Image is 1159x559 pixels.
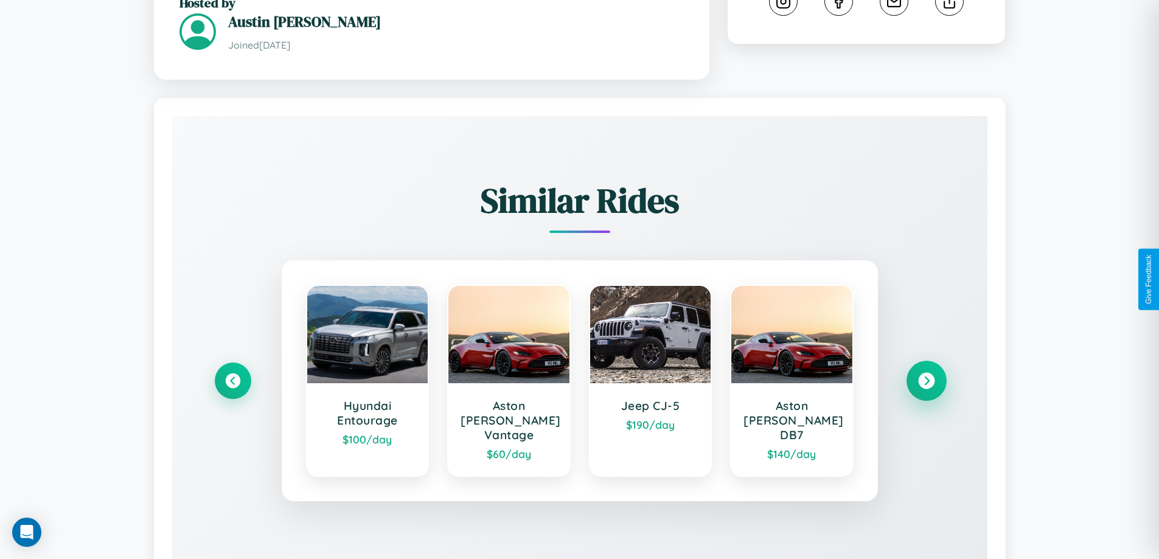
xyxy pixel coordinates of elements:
h3: Austin [PERSON_NAME] [228,12,684,32]
a: Aston [PERSON_NAME] DB7$140/day [730,285,854,477]
p: Joined [DATE] [228,36,684,54]
a: Aston [PERSON_NAME] Vantage$60/day [447,285,571,477]
h2: Similar Rides [215,177,945,224]
h3: Jeep CJ-5 [602,398,699,413]
div: $ 100 /day [319,432,416,446]
div: Open Intercom Messenger [12,518,41,547]
a: Hyundai Entourage$100/day [306,285,430,477]
div: $ 60 /day [461,447,557,460]
h3: Hyundai Entourage [319,398,416,428]
h3: Aston [PERSON_NAME] Vantage [461,398,557,442]
div: $ 140 /day [743,447,840,460]
div: $ 190 /day [602,418,699,431]
h3: Aston [PERSON_NAME] DB7 [743,398,840,442]
a: Jeep CJ-5$190/day [589,285,712,477]
div: Give Feedback [1144,255,1153,304]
